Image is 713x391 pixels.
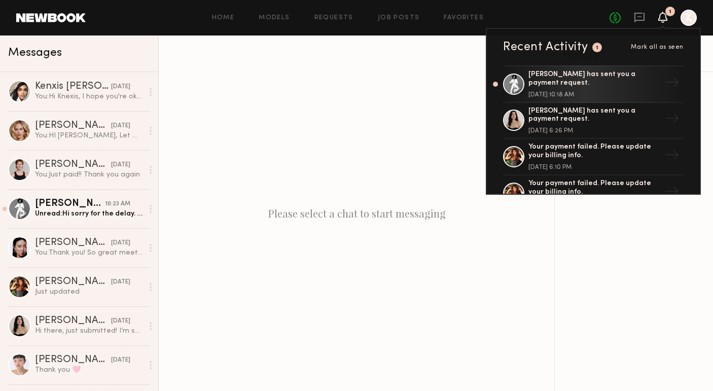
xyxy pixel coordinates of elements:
[35,170,143,180] div: You: Just paid!! Thank you again
[35,121,111,131] div: [PERSON_NAME]
[660,180,684,206] div: →
[528,128,660,134] div: [DATE] 6:26 PM
[35,355,111,365] div: [PERSON_NAME]
[528,164,660,170] div: [DATE] 6:10 PM
[35,277,111,287] div: [PERSON_NAME]
[660,71,684,97] div: →
[596,45,599,51] div: 1
[35,82,111,92] div: Kenxis [PERSON_NAME]
[111,316,130,326] div: [DATE]
[35,199,105,209] div: [PERSON_NAME]
[35,326,143,336] div: Hi there, just submitted! I’m sorry for the wait. Thank you so much for having me [DATE], it was ...
[528,92,660,98] div: [DATE] 10:18 AM
[528,180,660,197] div: Your payment failed. Please update your billing info.
[669,9,671,15] div: 1
[660,107,684,133] div: →
[35,365,143,375] div: Thank you 🩷
[212,15,235,21] a: Home
[528,70,660,88] div: [PERSON_NAME] has sent you a payment request.
[35,287,143,297] div: Just updated
[35,316,111,326] div: [PERSON_NAME]
[35,238,111,248] div: [PERSON_NAME]
[503,103,684,139] a: [PERSON_NAME] has sent you a payment request.[DATE] 6:26 PM→
[8,47,62,59] span: Messages
[35,92,143,101] div: You: Hi Knexis, I hope you're okay! No worries on the shoot, I totally understand. Can you please...
[111,82,130,92] div: [DATE]
[503,175,684,212] a: Your payment failed. Please update your billing info.→
[35,209,143,219] div: Unread: Hi sorry for the delay. I just sent it through the app. Please let me know if I missed an...
[35,248,143,258] div: You: Thank you! So great meeting you!
[111,238,130,248] div: [DATE]
[105,199,130,209] div: 10:23 AM
[528,143,660,160] div: Your payment failed. Please update your billing info.
[259,15,290,21] a: Models
[35,131,143,140] div: You: HI [PERSON_NAME], Let me ask the client if they are able to send the image over.
[681,10,697,26] a: K
[528,107,660,124] div: [PERSON_NAME] has sent you a payment request.
[111,277,130,287] div: [DATE]
[503,139,684,175] a: Your payment failed. Please update your billing info.[DATE] 6:10 PM→
[111,160,130,170] div: [DATE]
[378,15,420,21] a: Job Posts
[631,44,684,50] span: Mark all as seen
[660,144,684,170] div: →
[159,35,554,391] div: Please select a chat to start messaging
[444,15,484,21] a: Favorites
[503,41,588,53] div: Recent Activity
[314,15,353,21] a: Requests
[503,65,684,103] a: [PERSON_NAME] has sent you a payment request.[DATE] 10:18 AM→
[35,160,111,170] div: [PERSON_NAME]
[111,356,130,365] div: [DATE]
[111,121,130,131] div: [DATE]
